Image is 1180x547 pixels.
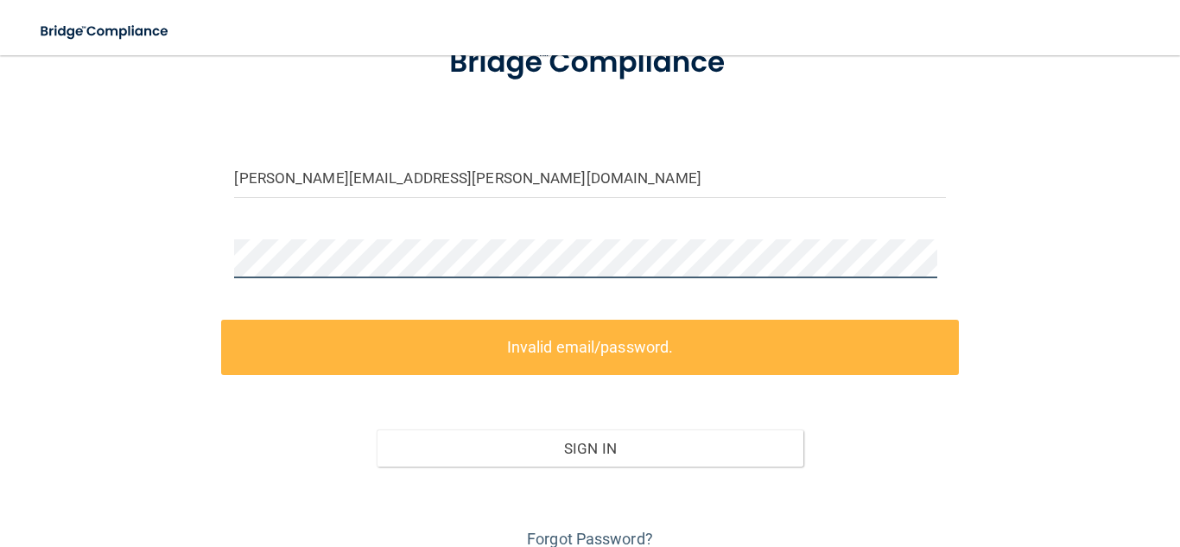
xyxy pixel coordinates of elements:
img: bridge_compliance_login_screen.278c3ca4.svg [419,25,762,101]
label: Invalid email/password. [221,320,958,374]
button: Sign In [377,429,803,467]
img: bridge_compliance_login_screen.278c3ca4.svg [26,14,185,49]
input: Email [234,159,945,198]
